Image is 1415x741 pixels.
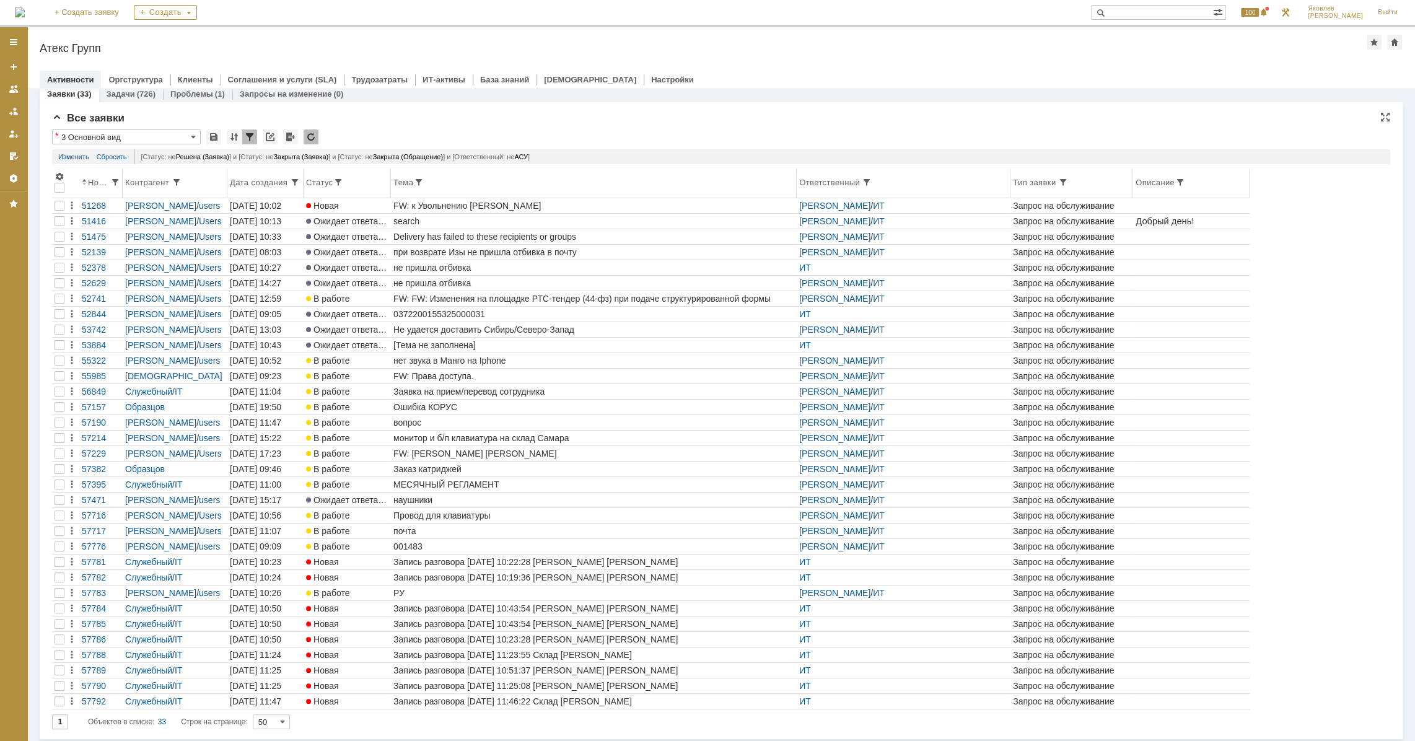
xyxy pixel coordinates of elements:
a: [PERSON_NAME] [799,247,870,257]
span: Ожидает ответа контрагента [306,232,429,242]
a: [PERSON_NAME] [799,325,870,335]
div: Дата создания [230,178,290,187]
a: нет звука в Манго на Iphone [391,353,797,368]
a: Запрос на обслуживание [1010,446,1133,461]
a: 57395 [79,477,123,492]
span: В работе [306,402,349,412]
div: 56849 [82,387,120,397]
a: 57214 [79,431,123,445]
a: Запрос на обслуживание [1010,415,1133,430]
a: 55322 [79,353,123,368]
div: Статус [306,178,333,187]
div: 52741 [82,294,120,304]
span: Ожидает ответа контрагента [306,278,429,288]
a: Ожидает ответа контрагента [304,276,391,291]
a: 57382 [79,462,123,476]
div: [DATE] 10:43 [230,340,281,350]
div: Сохранить вид [206,129,221,144]
a: ИТ [873,201,885,211]
div: Запрос на обслуживание [1013,402,1131,412]
a: Users [199,263,222,273]
a: [PERSON_NAME] [799,433,870,443]
a: Служебный [125,387,172,397]
a: 57229 [79,446,123,461]
a: [PERSON_NAME] [125,294,196,304]
div: Номер [88,178,110,187]
a: Заявки в моей ответственности [4,102,24,121]
a: users [199,356,220,366]
a: Запрос на обслуживание [1010,198,1133,213]
div: FW: к Увольнению [PERSON_NAME] [393,201,794,211]
a: [PERSON_NAME] [125,232,196,242]
a: [DATE] 09:23 [227,369,304,384]
a: [PERSON_NAME] [125,325,196,335]
a: Запрос на обслуживание [1010,214,1133,229]
a: Не удается доставить Сибирь/Северо-Запад [391,322,797,337]
a: [PERSON_NAME] [125,418,196,427]
div: Запрос на обслуживание [1013,247,1131,257]
a: [PERSON_NAME] [125,449,196,458]
a: Настройки [4,169,24,188]
a: Ошибка КОРУС [391,400,797,414]
span: В работе [306,418,349,427]
div: [DATE] 10:13 [230,216,281,226]
span: В работе [306,449,349,458]
a: Запрос на обслуживание [1010,431,1133,445]
a: ИТ-активы [423,75,465,84]
a: Запрос на обслуживание [1010,276,1133,291]
div: Запрос на обслуживание [1013,371,1131,381]
a: ИТ [799,263,811,273]
span: В работе [306,356,349,366]
a: [DATE] 11:00 [227,477,304,492]
a: В работе [304,462,391,476]
a: Изменить [58,149,89,164]
a: В работе [304,400,391,414]
a: [DATE] 11:04 [227,384,304,399]
div: [DATE] 14:27 [230,278,281,288]
div: [DATE] 19:50 [230,402,281,412]
a: Соглашения и услуги (SLA) [228,75,337,84]
a: [DATE] 11:47 [227,415,304,430]
a: ИТ [799,309,811,319]
a: [PERSON_NAME] [799,216,870,226]
a: ИТ [873,387,885,397]
a: users [199,418,220,427]
div: 57229 [82,449,120,458]
span: Ожидает ответа контрагента [306,263,429,273]
div: Заявка на прием/перевод сотрудника [393,387,794,397]
div: Заказ катриджей [393,464,794,474]
a: Users [199,294,222,304]
a: Ожидает ответа контрагента [304,229,391,244]
a: Запрос на обслуживание [1010,384,1133,399]
a: [PERSON_NAME] [799,294,870,304]
a: Users [199,340,222,350]
a: Задачи [107,89,135,99]
a: В работе [304,384,391,399]
div: search [393,216,794,226]
a: Запрос на обслуживание [1010,369,1133,384]
a: В работе [304,477,391,492]
a: ИТ [873,356,885,366]
a: Создать заявку [4,57,24,77]
a: Users [199,309,222,319]
a: [DATE] 13:03 [227,322,304,337]
div: 57382 [82,464,120,474]
a: Users [199,278,222,288]
a: [PERSON_NAME] [799,371,870,381]
a: [DATE] 09:05 [227,307,304,322]
div: Скопировать ссылку на список [263,129,278,144]
a: при возврате Изы не пришла отбивка в почту [391,245,797,260]
div: [DATE] 08:03 [230,247,281,257]
a: [PERSON_NAME] [799,278,870,288]
a: Ожидает ответа контрагента [304,214,391,229]
span: В работе [306,371,349,381]
a: [DATE] 10:02 [227,198,304,213]
div: Тип заявки [1013,178,1058,187]
th: Статус [304,169,391,198]
a: 53884 [79,338,123,353]
div: 57214 [82,433,120,443]
a: 0372200155325000031 [391,307,797,322]
div: [DATE] 11:47 [230,418,281,427]
a: [PERSON_NAME] [125,433,196,443]
div: [DATE] 17:23 [230,449,281,458]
